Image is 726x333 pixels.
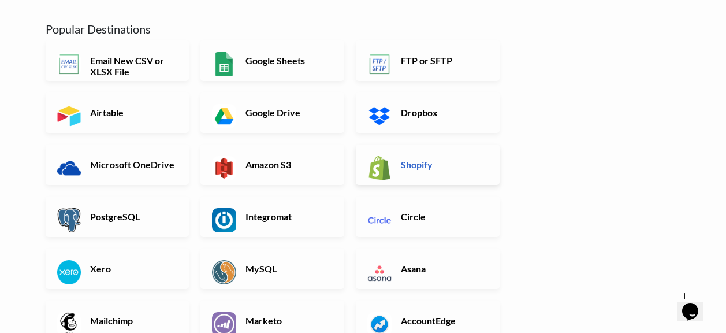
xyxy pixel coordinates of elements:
a: Airtable [46,92,189,133]
img: Microsoft OneDrive App & API [57,156,81,180]
h6: Airtable [87,107,178,118]
h6: Dropbox [398,107,489,118]
a: Microsoft OneDrive [46,145,189,185]
img: Shopify App & API [367,156,392,180]
h6: MySQL [243,263,333,274]
a: Amazon S3 [200,145,344,185]
h6: Google Drive [243,107,333,118]
h6: Integromat [243,211,333,222]
a: Shopify [356,145,500,185]
iframe: chat widget [677,287,714,321]
img: Amazon S3 App & API [212,156,236,180]
img: Integromat App & API [212,208,236,232]
img: Email New CSV or XLSX File App & API [57,52,81,76]
a: Dropbox [356,92,500,133]
h6: Amazon S3 [243,159,333,170]
h6: Asana [398,263,489,274]
h6: Circle [398,211,489,222]
img: Asana App & API [367,260,392,284]
a: Google Drive [200,92,344,133]
a: FTP or SFTP [356,40,500,81]
h5: Popular Destinations [46,22,516,36]
img: Airtable App & API [57,104,81,128]
img: Xero App & API [57,260,81,284]
h6: Mailchimp [87,315,178,326]
h6: Microsoft OneDrive [87,159,178,170]
h6: Shopify [398,159,489,170]
h6: Email New CSV or XLSX File [87,55,178,77]
h6: PostgreSQL [87,211,178,222]
img: Dropbox App & API [367,104,392,128]
img: FTP or SFTP App & API [367,52,392,76]
img: MySQL App & API [212,260,236,284]
h6: AccountEdge [398,315,489,326]
h6: FTP or SFTP [398,55,489,66]
a: Integromat [200,197,344,237]
h6: Marketo [243,315,333,326]
img: Google Sheets App & API [212,52,236,76]
a: Email New CSV or XLSX File [46,40,189,81]
a: Xero [46,249,189,289]
img: PostgreSQL App & API [57,208,81,232]
img: Circle App & API [367,208,392,232]
a: PostgreSQL [46,197,189,237]
a: Circle [356,197,500,237]
a: MySQL [200,249,344,289]
a: Google Sheets [200,40,344,81]
h6: Xero [87,263,178,274]
a: Asana [356,249,500,289]
img: Google Drive App & API [212,104,236,128]
h6: Google Sheets [243,55,333,66]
